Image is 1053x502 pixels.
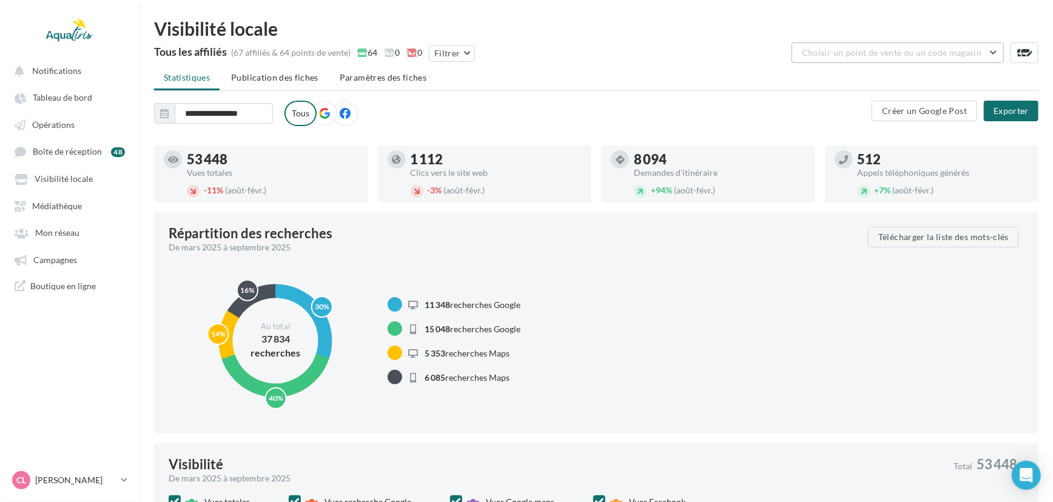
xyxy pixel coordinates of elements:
[802,47,981,58] span: Choisir un point de vente ou un code magasin
[10,469,130,492] a: CL [PERSON_NAME]
[977,458,1017,471] span: 53 448
[7,86,132,108] a: Tableau de bord
[425,372,510,383] span: recherches Maps
[425,324,521,334] span: recherches Google
[7,221,132,243] a: Mon réseau
[169,458,223,471] div: Visibilité
[858,153,1029,166] div: 512
[406,47,422,59] span: 0
[1012,461,1041,490] div: Open Intercom Messenger
[35,174,93,184] span: Visibilité locale
[357,47,377,59] span: 64
[428,185,442,195] span: 3%
[7,195,132,216] a: Médiathèque
[169,227,332,240] div: Répartition des recherches
[30,280,96,292] span: Boutique en ligne
[674,185,715,195] span: (août-févr.)
[425,372,446,383] span: 6 085
[32,119,75,130] span: Opérations
[634,153,806,166] div: 8 094
[429,45,475,62] button: Filtrer
[111,147,125,157] div: 48
[651,185,656,195] span: +
[340,72,426,82] span: Paramètres des fiches
[7,249,132,270] a: Campagnes
[169,241,858,253] div: De mars 2025 à septembre 2025
[425,300,451,310] span: 11 348
[634,169,806,177] div: Demandes d'itinéraire
[33,93,92,103] span: Tableau de bord
[7,59,127,81] button: Notifications
[384,47,400,59] span: 0
[792,42,1004,63] button: Choisir un point de vente ou un code magasin
[187,169,358,177] div: Vues totales
[35,228,79,238] span: Mon réseau
[425,300,521,310] span: recherches Google
[32,65,81,76] span: Notifications
[7,275,132,296] a: Boutique en ligne
[872,101,977,121] button: Créer un Google Post
[154,19,1038,38] div: Visibilité locale
[868,227,1019,247] button: Télécharger la liste des mots-clés
[7,140,132,162] a: Boîte de réception 48
[858,169,1029,177] div: Appels téléphoniques générés
[875,185,880,195] span: +
[425,348,510,358] span: recherches Maps
[284,101,317,126] label: Tous
[444,185,485,195] span: (août-févr.)
[225,185,266,195] span: (août-févr.)
[154,46,227,57] div: Tous les affiliés
[204,185,223,195] span: 11%
[425,348,446,358] span: 5 353
[231,47,351,59] div: (67 affiliés & 64 points de vente)
[204,185,207,195] span: -
[893,185,934,195] span: (août-févr.)
[33,147,102,157] span: Boîte de réception
[33,255,77,265] span: Campagnes
[169,472,944,484] div: De mars 2025 à septembre 2025
[954,462,972,470] span: Total
[231,72,318,82] span: Publication des fiches
[187,153,358,166] div: 53 448
[425,324,451,334] span: 15 048
[16,474,26,486] span: CL
[984,101,1038,121] button: Exporter
[651,185,672,195] span: 94%
[7,113,132,135] a: Opérations
[411,169,582,177] div: Clics vers le site web
[32,201,82,211] span: Médiathèque
[875,185,891,195] span: 7%
[7,167,132,189] a: Visibilité locale
[428,185,431,195] span: -
[35,474,116,486] p: [PERSON_NAME]
[411,153,582,166] div: 1 112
